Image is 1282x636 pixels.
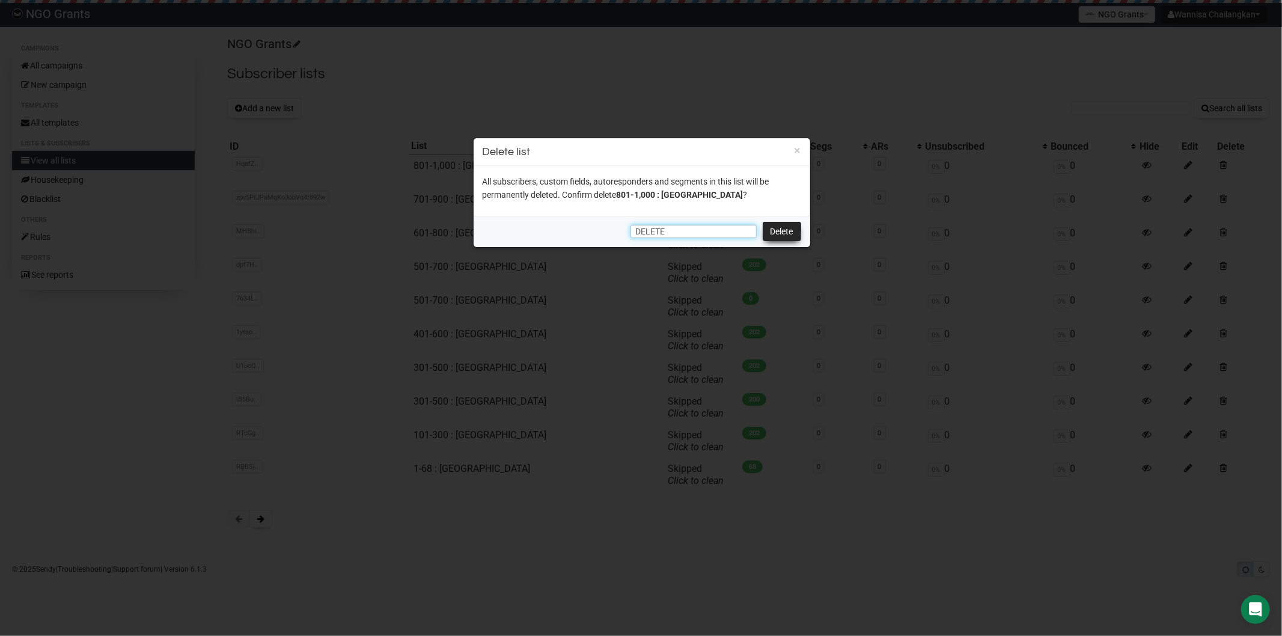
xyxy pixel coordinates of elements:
span: 801-1,000 : [GEOGRAPHIC_DATA] [617,190,743,200]
h3: Delete list [483,144,801,160]
input: Type the word DELETE [630,225,757,238]
div: Open Intercom Messenger [1241,595,1270,624]
a: Delete [763,222,801,241]
p: All subscribers, custom fields, autoresponders and segments in this list will be permanently dele... [483,175,801,201]
button: × [795,145,801,156]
